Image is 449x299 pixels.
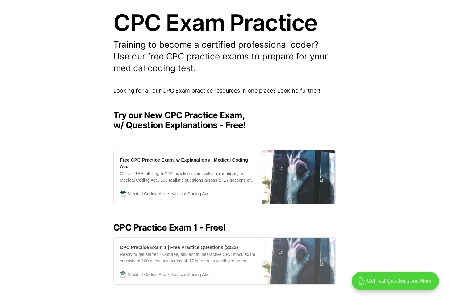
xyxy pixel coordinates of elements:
div: Get a FREE full-length CPC practice exam, with explanations, on Medical Coding Ace. 100 realistic... [120,171,256,184]
div: CPC Practice Exam 1 | Free Practice Questions (2023) [120,244,238,250]
a: CPC Practice Exam 1 | Free Practice Questions (2023)Ready to get started? Our free, full-length, ... [113,237,336,285]
iframe: portal-trigger [346,269,449,299]
span: Medical Coding Ace [166,190,210,197]
h1: CPC Exam Practice [113,11,336,34]
h2: CPC Practice Exam 1 - Free! [113,223,336,232]
span: Medical Coding Ace [128,190,166,197]
p: Training to become a certified professional coder? Use our free CPC practice exams to prepare for... [113,39,336,74]
span: Medical Coding Ace [166,271,210,278]
a: Free CPC Practice Exam, w Explanations | Medical Coding AceGet a FREE full-length CPC practice ex... [113,150,336,204]
div: Free CPC Practice Exam, w Explanations | Medical Coding Ace [120,157,256,170]
p: Looking for all our CPC Exam practice resources in one place? Look no further! [113,86,336,95]
div: Ready to get started? Our free, full-length, interactive CPC mock exam consists of 100 questions ... [120,251,256,264]
span: Medical Coding Ace [128,271,166,278]
h2: Try our New CPC Practice Exam, w/ Question Explanations - Free! [113,110,336,130]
